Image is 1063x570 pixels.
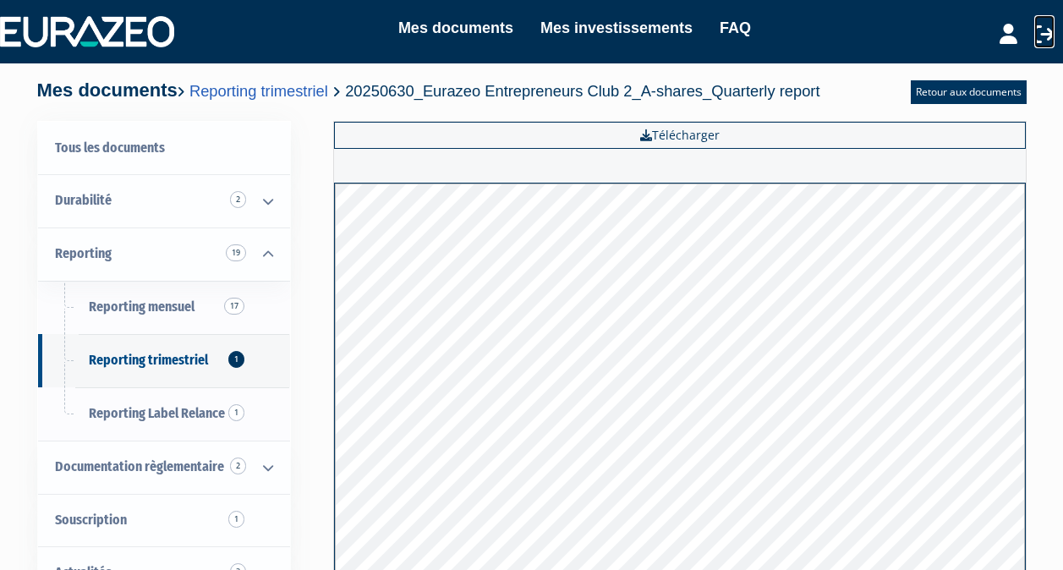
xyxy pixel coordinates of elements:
span: Reporting trimestriel [89,352,208,368]
span: Reporting Label Relance [89,405,225,421]
a: Documentation règlementaire 2 [38,441,290,494]
span: 2 [230,191,246,208]
a: Reporting 19 [38,227,290,281]
a: FAQ [720,16,751,40]
h4: Mes documents [37,80,820,101]
span: 17 [224,298,244,315]
a: Mes documents [398,16,513,40]
span: Reporting [55,245,112,261]
span: Reporting mensuel [89,299,195,315]
span: 1 [228,404,244,421]
a: Mes investissements [540,16,693,40]
span: 1 [228,351,244,368]
span: Souscription [55,512,127,528]
a: Reporting trimestriel1 [38,334,290,387]
span: Durabilité [55,192,112,208]
a: Reporting mensuel17 [38,281,290,334]
span: 19 [226,244,246,261]
span: 20250630_Eurazeo Entrepreneurs Club 2_A-shares_Quarterly report [345,82,819,100]
a: Tous les documents [38,122,290,175]
a: Souscription1 [38,494,290,547]
a: Retour aux documents [911,80,1027,104]
span: Documentation règlementaire [55,458,224,474]
a: Durabilité 2 [38,174,290,227]
span: 2 [230,458,246,474]
a: Télécharger [334,122,1026,149]
a: Reporting Label Relance1 [38,387,290,441]
span: 1 [228,511,244,528]
a: Reporting trimestriel [189,82,328,100]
